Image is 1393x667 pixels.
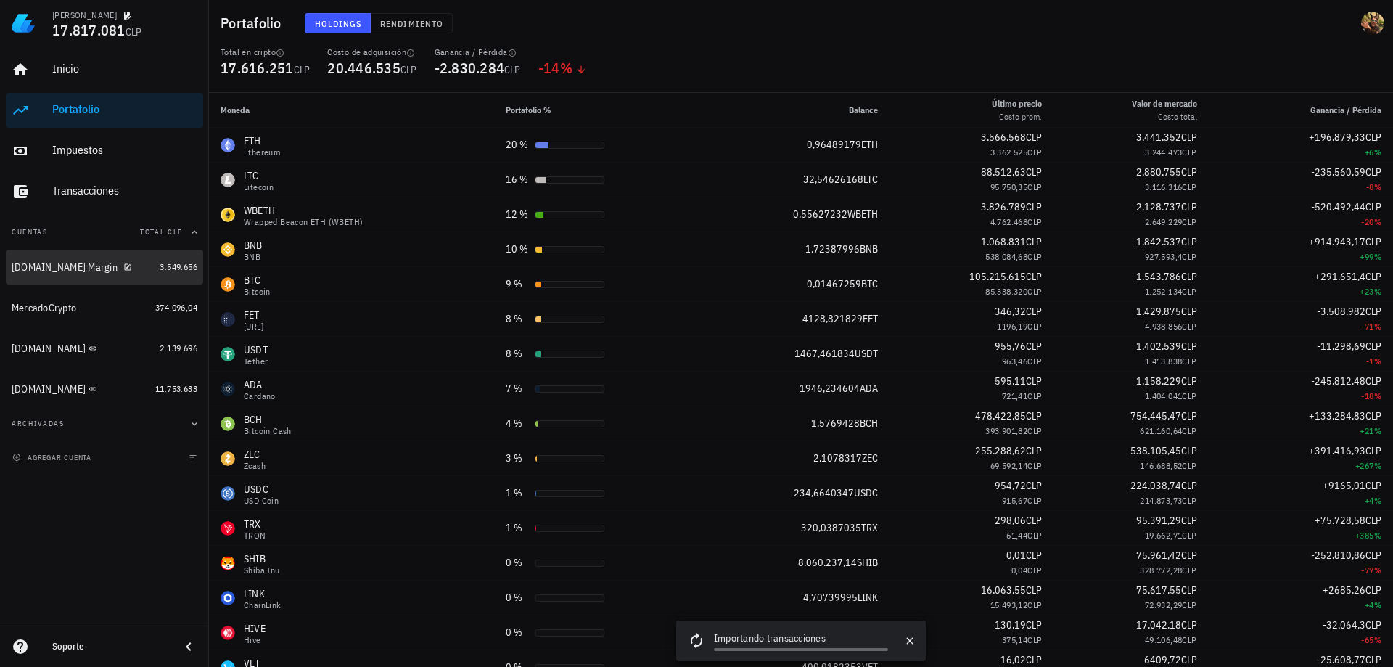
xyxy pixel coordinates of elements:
[981,235,1026,248] span: 1.068.831
[244,218,363,226] div: Wrapped Beacon ETH (WBETH)
[801,521,861,534] span: 320,0387035
[244,427,292,435] div: Bitcoin Cash
[995,375,1026,388] span: 595,11
[52,20,126,40] span: 17.817.081
[992,97,1042,110] div: Último precio
[435,58,505,78] span: -2.830.284
[1145,600,1183,610] span: 72.932,29
[305,13,371,33] button: Holdings
[1220,389,1381,404] div: -18
[1181,444,1197,457] span: CLP
[860,382,878,395] span: ADA
[1027,321,1042,332] span: CLP
[379,18,443,29] span: Rendimiento
[807,277,861,290] span: 0,01467259
[1136,235,1181,248] span: 1.842.537
[975,409,1026,422] span: 478.422,85
[811,417,860,430] span: 1,5769428
[1006,549,1026,562] span: 0,01
[6,52,203,87] a: Inicio
[1220,285,1381,299] div: +23
[506,311,529,327] div: 8 %
[160,343,197,353] span: 2.139.696
[1182,251,1196,262] span: CLP
[1026,340,1042,353] span: CLP
[995,305,1026,318] span: 346,32
[1182,460,1196,471] span: CLP
[6,290,203,325] a: MercadoCrypto 374.096,04
[1181,549,1197,562] span: CLP
[1011,565,1028,576] span: 0,04
[506,277,529,292] div: 9 %
[244,412,292,427] div: BCH
[1145,390,1183,401] span: 1.404.041
[244,357,268,366] div: Tether
[1026,514,1042,527] span: CLP
[506,242,529,257] div: 10 %
[995,514,1026,527] span: 298,06
[1182,286,1196,297] span: CLP
[6,174,203,209] a: Transacciones
[504,63,521,76] span: CLP
[244,148,280,157] div: Ethereum
[1136,270,1181,283] span: 1.543.786
[1311,549,1365,562] span: -252.810,86
[1365,200,1381,213] span: CLP
[793,208,847,221] span: 0,55627232
[1026,409,1042,422] span: CLP
[861,277,878,290] span: BTC
[221,312,235,327] div: FET-icon
[1136,375,1181,388] span: 1.158.229
[805,242,860,255] span: 1,72387996
[794,347,855,360] span: 1467,461834
[1026,444,1042,457] span: CLP
[6,93,203,128] a: Portafolio
[6,372,203,406] a: [DOMAIN_NAME] 11.753.633
[981,165,1026,179] span: 88.512,63
[1374,251,1381,262] span: %
[803,173,863,186] span: 32,54626168
[244,377,276,392] div: ADA
[244,517,266,531] div: TRX
[1182,425,1196,436] span: CLP
[1002,634,1027,645] span: 375,14
[400,63,417,76] span: CLP
[985,286,1027,297] span: 85.338.320
[1315,514,1365,527] span: +75.728,58
[538,61,587,75] div: -14
[854,486,878,499] span: USDC
[1365,270,1381,283] span: CLP
[1181,409,1197,422] span: CLP
[1026,479,1042,492] span: CLP
[1145,286,1183,297] span: 1.252.134
[1026,305,1042,318] span: CLP
[1136,618,1181,631] span: 17.042,18
[6,215,203,250] button: CuentasTotal CLP
[1145,216,1183,227] span: 2.649.229
[327,58,400,78] span: 20.446.535
[1310,105,1381,115] span: Ganancia / Pérdida
[855,347,878,360] span: USDT
[981,584,1026,597] span: 16.063,55
[244,322,263,331] div: [URL]
[494,93,704,128] th: Portafolio %: Sin ordenar. Pulse para ordenar de forma ascendente.
[221,486,235,501] div: USDC-icon
[12,383,86,396] div: [DOMAIN_NAME]
[1181,375,1197,388] span: CLP
[1136,305,1181,318] span: 1.429.875
[1309,409,1365,422] span: +133.284,83
[1145,251,1183,262] span: 927.593,4
[1181,514,1197,527] span: CLP
[1361,12,1384,35] div: avatar
[12,343,86,355] div: [DOMAIN_NAME]
[140,227,183,237] span: Total CLP
[1311,375,1365,388] span: -245.812,48
[52,62,197,75] div: Inicio
[1182,390,1196,401] span: CLP
[221,12,287,35] h1: Portafolio
[1365,131,1381,144] span: CLP
[1027,286,1042,297] span: CLP
[1209,93,1393,128] th: Ganancia / Pérdida: Sin ordenar. Pulse para ordenar de forma ascendente.
[1365,444,1381,457] span: CLP
[1136,514,1181,527] span: 95.391,29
